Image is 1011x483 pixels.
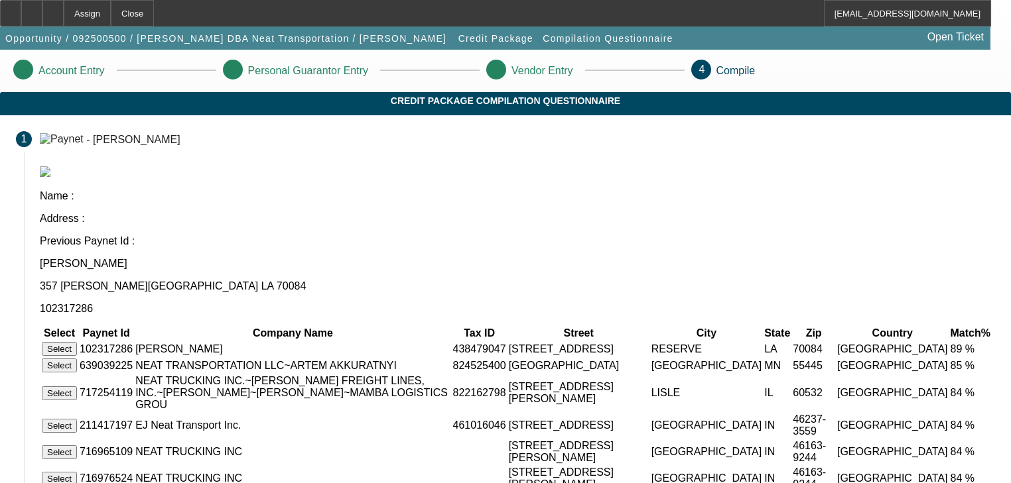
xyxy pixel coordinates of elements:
td: 822162798 [452,374,507,411]
td: 461016046 [452,413,507,438]
span: 4 [699,64,705,75]
td: 824525400 [452,358,507,373]
th: State [764,327,791,340]
td: NEAT TRUCKING INC [135,439,450,464]
button: Select [42,358,77,372]
p: Previous Paynet Id : [40,235,995,247]
td: [STREET_ADDRESS] [508,413,649,438]
td: MN [764,358,791,373]
td: 46237-3559 [792,413,835,438]
span: Credit Package Compilation Questionnaire [10,95,1001,106]
img: paynet_logo.jpg [40,166,50,177]
td: [STREET_ADDRESS] [508,341,649,356]
td: 84 % [950,413,991,438]
p: Personal Guarantor Entry [248,65,368,77]
th: Country [837,327,949,340]
td: [GEOGRAPHIC_DATA] [837,374,949,411]
td: [PERSON_NAME] [135,341,450,356]
p: Account Entry [38,65,105,77]
p: 102317286 [40,303,995,315]
p: Vendor Entry [511,65,573,77]
td: EJ Neat Transport Inc. [135,413,450,438]
button: Compilation Questionnaire [539,27,676,50]
p: Address : [40,213,995,225]
th: Match% [950,327,991,340]
td: [GEOGRAPHIC_DATA] [837,341,949,356]
th: Tax ID [452,327,507,340]
button: Select [42,419,77,433]
td: RESERVE [651,341,763,356]
td: [GEOGRAPHIC_DATA] [651,413,763,438]
th: Paynet Id [79,327,133,340]
td: LA [764,341,791,356]
button: Select [42,386,77,400]
span: Credit Package [458,33,533,44]
td: [GEOGRAPHIC_DATA] [837,439,949,464]
p: Compile [716,65,756,77]
td: [GEOGRAPHIC_DATA] [651,358,763,373]
button: Select [42,342,77,356]
td: 211417197 [79,413,133,438]
th: Zip [792,327,835,340]
td: [GEOGRAPHIC_DATA] [651,439,763,464]
td: 85 % [950,358,991,373]
button: Credit Package [455,27,537,50]
td: 84 % [950,439,991,464]
td: [STREET_ADDRESS][PERSON_NAME] [508,439,649,464]
td: LISLE [651,374,763,411]
span: Opportunity / 092500500 / [PERSON_NAME] DBA Neat Transportation / [PERSON_NAME] [5,33,446,44]
td: [GEOGRAPHIC_DATA] [837,358,949,373]
td: 70084 [792,341,835,356]
td: IN [764,413,791,438]
th: Street [508,327,649,340]
div: - [PERSON_NAME] [86,133,180,144]
p: [PERSON_NAME] [40,258,995,270]
td: NEAT TRANSPORTATION LLC~ARTEM AKKURATNYI [135,358,450,373]
a: Open Ticket [922,26,989,48]
td: [STREET_ADDRESS][PERSON_NAME] [508,374,649,411]
button: Select [42,445,77,459]
p: 357 [PERSON_NAME][GEOGRAPHIC_DATA] LA 70084 [40,280,995,292]
td: 639039225 [79,358,133,373]
td: 102317286 [79,341,133,356]
td: [GEOGRAPHIC_DATA] [508,358,649,373]
td: 717254119 [79,374,133,411]
td: 55445 [792,358,835,373]
td: 89 % [950,341,991,356]
td: 438479047 [452,341,507,356]
td: 46163-9244 [792,439,835,464]
span: Compilation Questionnaire [543,33,673,44]
td: 84 % [950,374,991,411]
td: 60532 [792,374,835,411]
td: 716965109 [79,439,133,464]
th: City [651,327,763,340]
th: Select [41,327,78,340]
span: 1 [21,133,27,145]
td: [GEOGRAPHIC_DATA] [837,413,949,438]
td: IL [764,374,791,411]
img: Paynet [40,133,84,145]
p: Name : [40,190,995,202]
td: NEAT TRUCKING INC.~[PERSON_NAME] FREIGHT LINES, INC.~[PERSON_NAME]~[PERSON_NAME]~MAMBA LOGISTICS ... [135,374,450,411]
th: Company Name [135,327,450,340]
td: IN [764,439,791,464]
